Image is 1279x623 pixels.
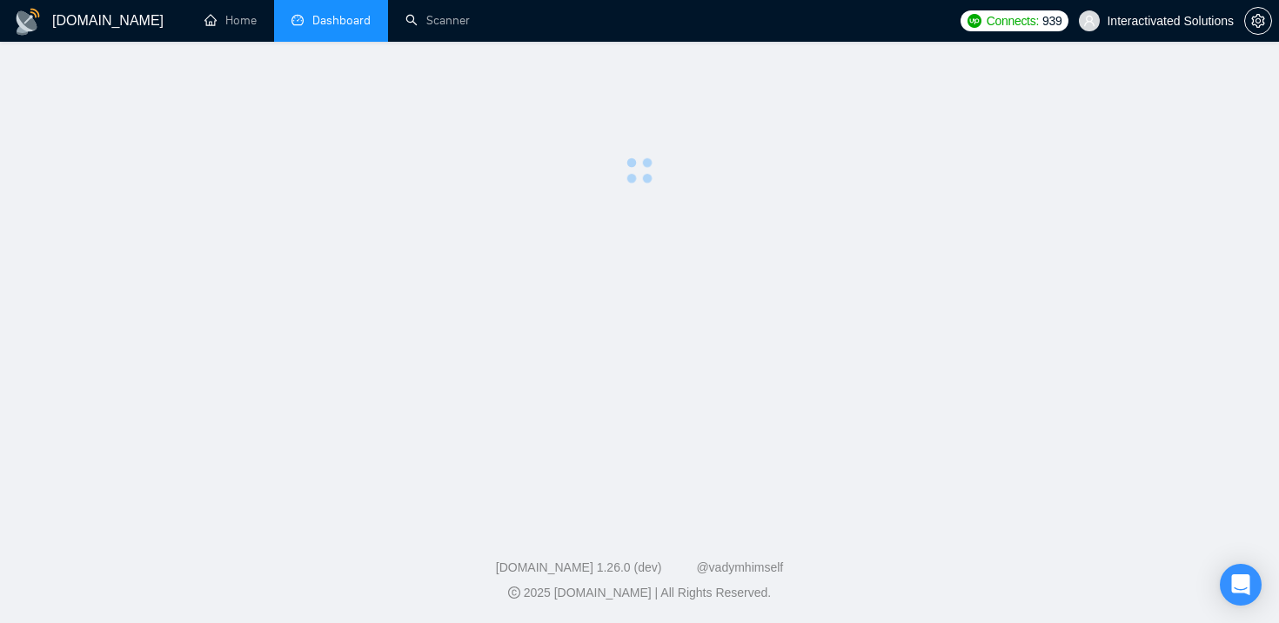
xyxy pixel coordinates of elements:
a: @vadymhimself [696,560,783,574]
span: copyright [508,586,520,599]
a: searchScanner [405,13,470,28]
a: homeHome [204,13,257,28]
span: Dashboard [312,13,371,28]
span: setting [1245,14,1271,28]
div: 2025 [DOMAIN_NAME] | All Rights Reserved. [14,584,1265,602]
a: setting [1244,14,1272,28]
span: user [1083,15,1095,27]
button: setting [1244,7,1272,35]
a: [DOMAIN_NAME] 1.26.0 (dev) [496,560,662,574]
span: 939 [1042,11,1061,30]
span: dashboard [291,14,304,26]
img: logo [14,8,42,36]
span: Connects: [987,11,1039,30]
img: upwork-logo.png [968,14,981,28]
div: Open Intercom Messenger [1220,564,1262,606]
